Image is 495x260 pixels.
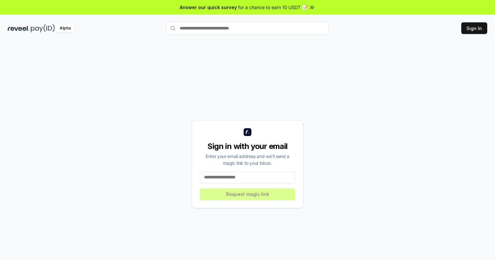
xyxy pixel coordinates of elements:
img: logo_small [244,128,251,136]
span: Answer our quick survey [180,4,237,11]
span: for a chance to earn 10 USDT 📝 [238,4,308,11]
img: pay_id [31,24,55,32]
div: Enter your email address and we’ll send a magic link to your inbox. [200,153,295,166]
img: reveel_dark [8,24,30,32]
button: Sign In [461,22,487,34]
div: Alpha [56,24,74,32]
div: Sign in with your email [200,141,295,152]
